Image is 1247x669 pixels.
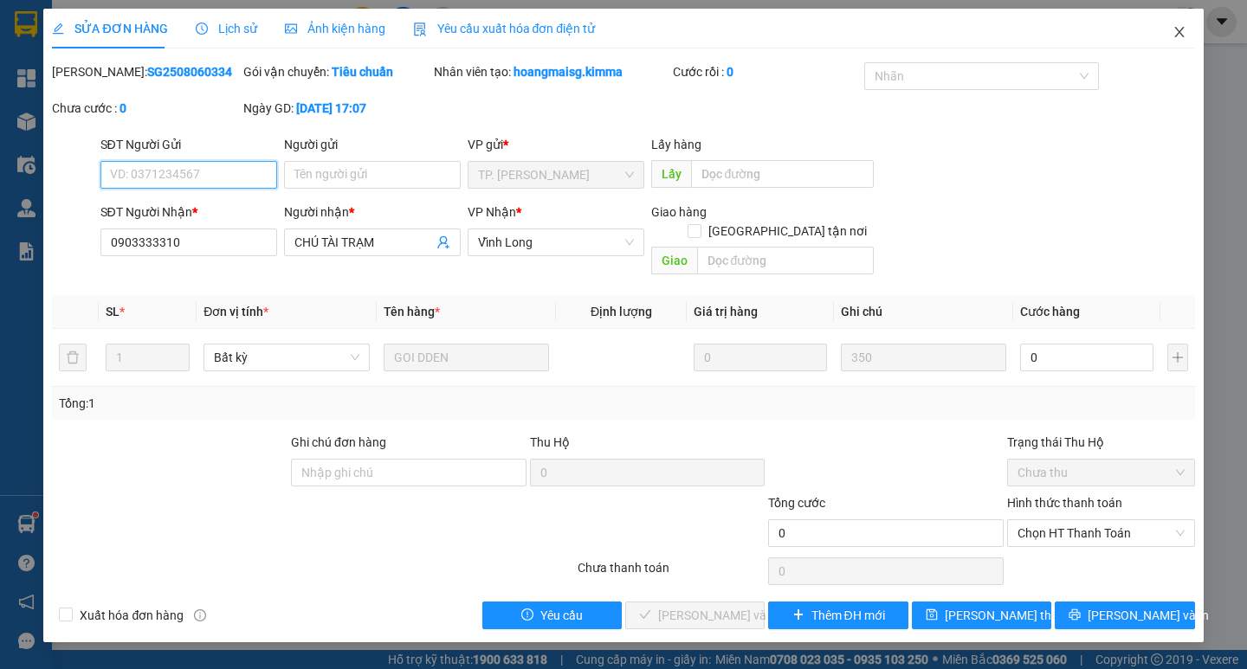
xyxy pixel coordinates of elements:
[296,101,366,115] b: [DATE] 17:07
[945,606,1083,625] span: [PERSON_NAME] thay đổi
[1173,25,1186,39] span: close
[834,295,1013,329] th: Ghi chú
[147,65,232,79] b: SG2508060334
[591,305,652,318] span: Định lượng
[436,235,450,249] span: user-add
[196,22,257,35] span: Lịch sử
[694,305,758,318] span: Giá trị hàng
[243,99,431,118] div: Ngày GD:
[100,203,277,222] div: SĐT Người Nhận
[59,394,482,413] div: Tổng: 1
[284,203,461,222] div: Người nhận
[52,23,64,35] span: edit
[478,162,634,188] span: TP. Hồ Chí Minh
[701,222,874,241] span: [GEOGRAPHIC_DATA] tận nơi
[926,608,938,622] span: save
[285,23,297,35] span: picture
[625,601,765,629] button: check[PERSON_NAME] và Giao hàng
[697,247,874,274] input: Dọc đường
[811,606,885,625] span: Thêm ĐH mới
[768,601,908,629] button: plusThêm ĐH mới
[73,606,191,625] span: Xuất hóa đơn hàng
[530,435,570,449] span: Thu Hộ
[243,62,431,81] div: Gói vận chuyển:
[384,344,549,371] input: VD: Bàn, Ghế
[727,65,733,79] b: 0
[1007,433,1195,452] div: Trạng thái Thu Hộ
[1055,601,1194,629] button: printer[PERSON_NAME] và In
[540,606,583,625] span: Yêu cầu
[285,22,385,35] span: Ảnh kiện hàng
[214,344,359,370] span: Bất kỳ
[1018,460,1185,486] span: Chưa thu
[204,305,268,318] span: Đơn vị tính
[52,99,240,118] div: Chưa cước :
[691,160,874,188] input: Dọc đường
[1018,520,1185,546] span: Chọn HT Thanh Toán
[52,22,167,35] span: SỬA ĐƠN HÀNG
[1069,608,1081,622] span: printer
[120,101,126,115] b: 0
[52,62,240,81] div: [PERSON_NAME]:
[912,601,1051,629] button: save[PERSON_NAME] thay đổi
[196,23,208,35] span: clock-circle
[291,435,386,449] label: Ghi chú đơn hàng
[59,344,87,371] button: delete
[651,160,691,188] span: Lấy
[841,344,1006,371] input: Ghi Chú
[521,608,533,622] span: exclamation-circle
[694,344,827,371] input: 0
[434,62,669,81] div: Nhân viên tạo:
[1007,496,1122,510] label: Hình thức thanh toán
[482,601,622,629] button: exclamation-circleYêu cầu
[413,22,596,35] span: Yêu cầu xuất hóa đơn điện tử
[768,496,825,510] span: Tổng cước
[1167,344,1188,371] button: plus
[468,135,644,154] div: VP gửi
[384,305,440,318] span: Tên hàng
[194,609,206,621] span: info-circle
[1155,9,1204,57] button: Close
[651,138,701,151] span: Lấy hàng
[673,62,861,81] div: Cước rồi :
[478,229,634,255] span: Vĩnh Long
[792,608,804,622] span: plus
[291,459,527,486] input: Ghi chú đơn hàng
[468,205,516,219] span: VP Nhận
[106,305,120,318] span: SL
[651,205,707,219] span: Giao hàng
[1088,606,1209,625] span: [PERSON_NAME] và In
[651,247,697,274] span: Giao
[413,23,427,36] img: icon
[1020,305,1080,318] span: Cước hàng
[100,135,277,154] div: SĐT Người Gửi
[514,65,623,79] b: hoangmaisg.kimma
[284,135,461,154] div: Người gửi
[332,65,393,79] b: Tiêu chuẩn
[576,558,767,589] div: Chưa thanh toán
